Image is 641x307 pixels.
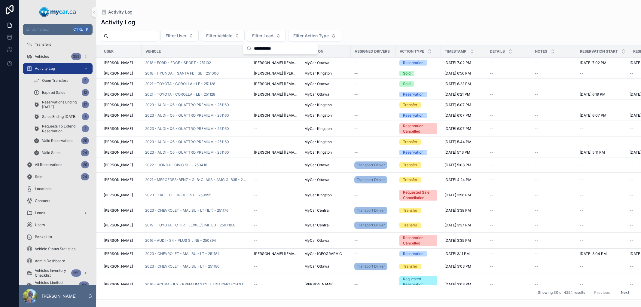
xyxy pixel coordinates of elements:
a: [DATE] 6:21 PM [444,92,482,97]
span: MyCar Ottawa [304,177,329,182]
span: [PERSON_NAME] [104,163,133,167]
a: -- [354,113,392,118]
span: -- [535,92,538,97]
a: [DATE] 6:07 PM [444,126,482,131]
a: 2023 - AUDI - Q5 - QUATTRO PREMIUM - 251160 [145,113,229,118]
a: -- [354,71,392,76]
span: -- [580,81,583,86]
span: Transport Driver [357,177,385,182]
a: -- [490,150,527,155]
a: -- [490,103,527,107]
div: 24 [81,149,89,156]
span: -- [254,140,258,144]
a: [DATE] 6:07 PM [444,103,482,107]
a: -- [354,60,392,65]
a: [DATE] 6:07 PM [580,113,626,118]
a: 2021 - MERCEDES-BENZ - GLB-CLASS - AMG GLB35 - 250963 [145,177,247,182]
a: Reservation [399,60,437,66]
span: -- [354,103,358,107]
span: 2018 - FORD - EDGE - SPORT - 251132 [145,60,211,65]
span: All Reservations [35,162,62,167]
a: -- [580,81,626,86]
a: [DATE] 5:11 PM [580,150,626,155]
a: -- [490,81,527,86]
span: -- [490,92,493,97]
a: -- [254,163,297,167]
a: 2021 - TOYOTA - COROLLA - LE - 251128 [145,92,215,97]
a: -- [354,126,392,131]
span: -- [580,140,583,144]
a: MyCar Ottawa [304,177,347,182]
span: 2023 - AUDI - Q5 - QUATTRO PREMIUM - 251160 [145,126,229,131]
span: -- [630,126,633,131]
span: -- [580,71,583,76]
a: 2018 - HYUNDAI - SANTA FE - SE - 251000 [145,71,247,76]
a: [DATE] 5:44 PM [444,140,482,144]
a: [PERSON_NAME] [[EMAIL_ADDRESS][DOMAIN_NAME]] [254,92,297,97]
span: Locations [35,186,51,191]
a: -- [354,150,392,155]
a: -- [580,163,626,167]
span: -- [630,140,633,144]
a: [DATE] 6:07 PM [444,113,482,118]
a: -- [254,193,297,198]
span: [PERSON_NAME] [104,150,133,155]
a: 2018 - HYUNDAI - SANTA FE - SE - 251000 [145,71,219,76]
span: [PERSON_NAME] [[EMAIL_ADDRESS][DOMAIN_NAME]] [254,150,297,155]
span: [PERSON_NAME] [[EMAIL_ADDRESS][DOMAIN_NAME]] [254,113,297,118]
span: Filter Vehicle [206,33,232,39]
span: [PERSON_NAME] [[EMAIL_ADDRESS][DOMAIN_NAME]] [254,81,297,86]
span: Filter User [166,33,186,39]
a: Transport Driver [354,161,387,169]
span: Activity Log [108,9,133,15]
div: Transfer [403,177,417,183]
span: -- [354,71,358,76]
a: -- [490,60,527,65]
a: [PERSON_NAME] [104,92,138,97]
span: -- [490,177,493,182]
span: [PERSON_NAME] [104,92,133,97]
span: MyCar Kingston [304,140,332,144]
a: [PERSON_NAME] [[PERSON_NAME][EMAIL_ADDRESS][DOMAIN_NAME]] [254,71,297,76]
a: [PERSON_NAME] [104,60,138,65]
span: [PERSON_NAME] [104,140,133,144]
span: -- [630,103,633,107]
a: MyCar Ottawa [304,81,347,86]
a: MyCar Kingston [304,113,347,118]
span: [DATE] 4:24 PM [444,177,472,182]
span: [DATE] 6:07 PM [444,126,471,131]
a: [PERSON_NAME] [104,81,138,86]
span: 2023 - AUDI - Q5 - QUATTRO PREMIUM - 251160 [145,140,229,144]
div: Requested Sale Cancellation [403,190,434,201]
span: -- [490,126,493,131]
span: 2023 - AUDI - Q5 - QUATTRO PREMIUM - 251160 [145,150,229,155]
a: MyCar Ottawa [304,92,347,97]
span: -- [490,81,493,86]
div: Transfer [403,139,417,145]
a: -- [535,150,572,155]
div: 29 [81,137,89,144]
span: -- [535,71,538,76]
a: Activity Log [101,9,133,15]
a: 2023 - AUDI - Q5 - QUATTRO PREMIUM - 251160 [145,150,247,155]
span: [DATE] 7:02 PM [444,60,471,65]
a: [PERSON_NAME] [104,140,138,144]
a: [DATE] 6:19 PM [580,92,626,97]
a: Transfer [399,177,437,183]
a: MyCar Kingston [304,103,347,107]
a: [DATE] 4:24 PM [444,177,482,182]
span: [PERSON_NAME] [104,103,133,107]
a: Reservation [399,150,437,155]
span: -- [580,103,583,107]
a: Vehicles359 [23,51,93,62]
span: [DATE] 6:07 PM [444,103,471,107]
span: MyCar Kingston [304,113,332,118]
a: Sold24 [23,171,93,182]
a: -- [354,81,392,86]
a: 2022 - HONDA - CIVIC SI - - 250410 [145,163,247,167]
a: 2023 - AUDI - Q5 - QUATTRO PREMIUM - 251160 [145,103,247,107]
span: [DATE] 6:22 PM [444,81,471,86]
a: Reservation [399,113,437,118]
